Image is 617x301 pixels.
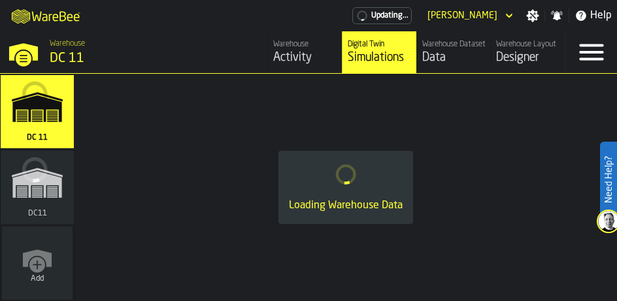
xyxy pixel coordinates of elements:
label: button-toggle-Settings [521,9,544,22]
span: Add [31,274,44,283]
div: DropdownMenuValue-Njegos Marinovic [422,8,516,24]
a: link-to-/wh/i/2e91095d-d0fa-471d-87cf-b9f7f81665fc/designer [490,31,565,73]
span: Warehouse [50,39,85,48]
a: link-to-/wh/i/2e91095d-d0fa-471d-87cf-b9f7f81665fc/simulations [342,31,416,73]
div: Designer [496,50,559,65]
div: DropdownMenuValue-Njegos Marinovic [427,10,497,21]
div: DC 11 [50,50,257,68]
div: Digital Twin [348,40,411,49]
div: Loading Warehouse Data [289,198,403,214]
div: Warehouse Layout [496,40,559,49]
a: link-to-/wh/i/b603843f-e36f-4666-a07f-cf521b81b4ce/simulations [1,151,74,227]
label: button-toggle-Help [569,8,617,24]
span: Help [590,8,612,24]
label: button-toggle-Menu [565,31,617,73]
div: Activity [273,50,337,65]
div: Data [422,50,486,65]
span: Updating... [371,11,409,20]
div: Simulations [348,50,411,65]
a: link-to-/wh/i/2e91095d-d0fa-471d-87cf-b9f7f81665fc/data [416,31,491,73]
a: link-to-/wh/i/2e91095d-d0fa-471d-87cf-b9f7f81665fc/simulations [1,75,74,151]
a: link-to-/wh/i/2e91095d-d0fa-471d-87cf-b9f7f81665fc/pricing/ [352,7,412,24]
label: Need Help? [601,143,616,216]
a: link-to-/wh/i/2e91095d-d0fa-471d-87cf-b9f7f81665fc/feed/ [267,31,342,73]
div: Warehouse Datasets [422,40,486,49]
div: Warehouse [273,40,337,49]
div: Menu Subscription [352,7,412,24]
label: button-toggle-Notifications [545,9,569,22]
